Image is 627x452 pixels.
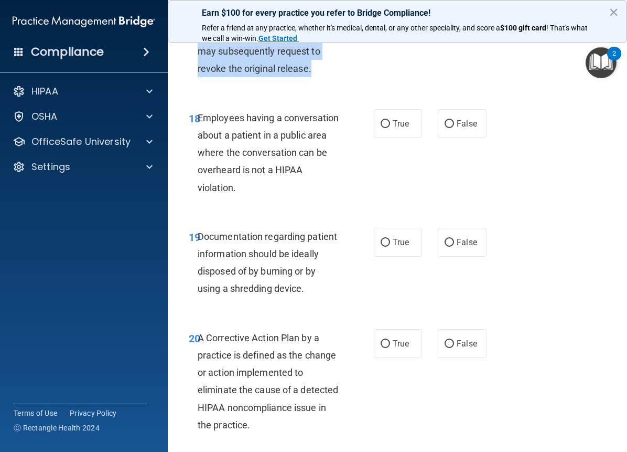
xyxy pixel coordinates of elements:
[612,54,616,67] div: 2
[202,8,593,18] p: Earn $100 for every practice you refer to Bridge Compliance!
[457,119,477,129] span: False
[381,340,390,348] input: True
[393,339,409,349] span: True
[13,161,153,173] a: Settings
[13,110,153,123] a: OSHA
[457,237,477,247] span: False
[609,4,619,20] button: Close
[31,45,104,59] h4: Compliance
[31,110,58,123] p: OSHA
[258,34,297,43] strong: Get Started
[445,120,454,128] input: False
[13,11,155,32] img: PMB logo
[198,231,337,295] span: Documentation regarding patient information should be ideally disposed of by burning or by using ...
[198,112,339,193] span: Employees having a conversation about a patient in a public area where the conversation can be ov...
[393,119,409,129] span: True
[31,85,58,98] p: HIPAA
[258,34,299,43] a: Get Started
[202,24,500,32] span: Refer a friend at any practice, whether it's medical, dental, or any other speciality, and score a
[31,135,131,148] p: OfficeSafe University
[31,161,70,173] p: Settings
[189,231,200,244] span: 19
[198,332,338,430] span: A Corrective Action Plan by a practice is defined as the change or action implemented to eliminat...
[393,237,409,247] span: True
[457,339,477,349] span: False
[445,239,454,247] input: False
[13,135,153,148] a: OfficeSafe University
[14,423,100,433] span: Ⓒ Rectangle Health 2024
[202,24,589,43] span: ! That's what we call a win-win.
[445,340,454,348] input: False
[500,24,546,32] strong: $100 gift card
[586,47,617,78] button: Open Resource Center, 2 new notifications
[381,239,390,247] input: True
[13,85,153,98] a: HIPAA
[14,408,57,418] a: Terms of Use
[70,408,117,418] a: Privacy Policy
[381,120,390,128] input: True
[189,112,200,125] span: 18
[189,332,200,345] span: 20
